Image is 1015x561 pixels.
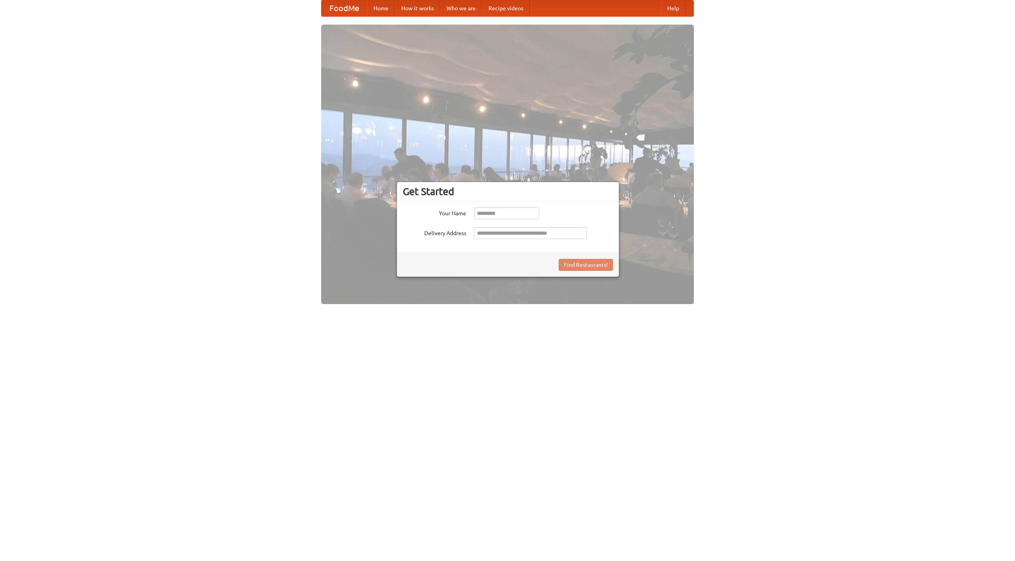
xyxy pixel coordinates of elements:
button: Find Restaurants! [559,259,613,271]
h3: Get Started [403,186,613,197]
a: Recipe videos [482,0,530,16]
label: Your Name [403,207,466,217]
a: Help [661,0,686,16]
a: How it works [395,0,440,16]
a: Who we are [440,0,482,16]
a: FoodMe [322,0,367,16]
label: Delivery Address [403,227,466,237]
a: Home [367,0,395,16]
